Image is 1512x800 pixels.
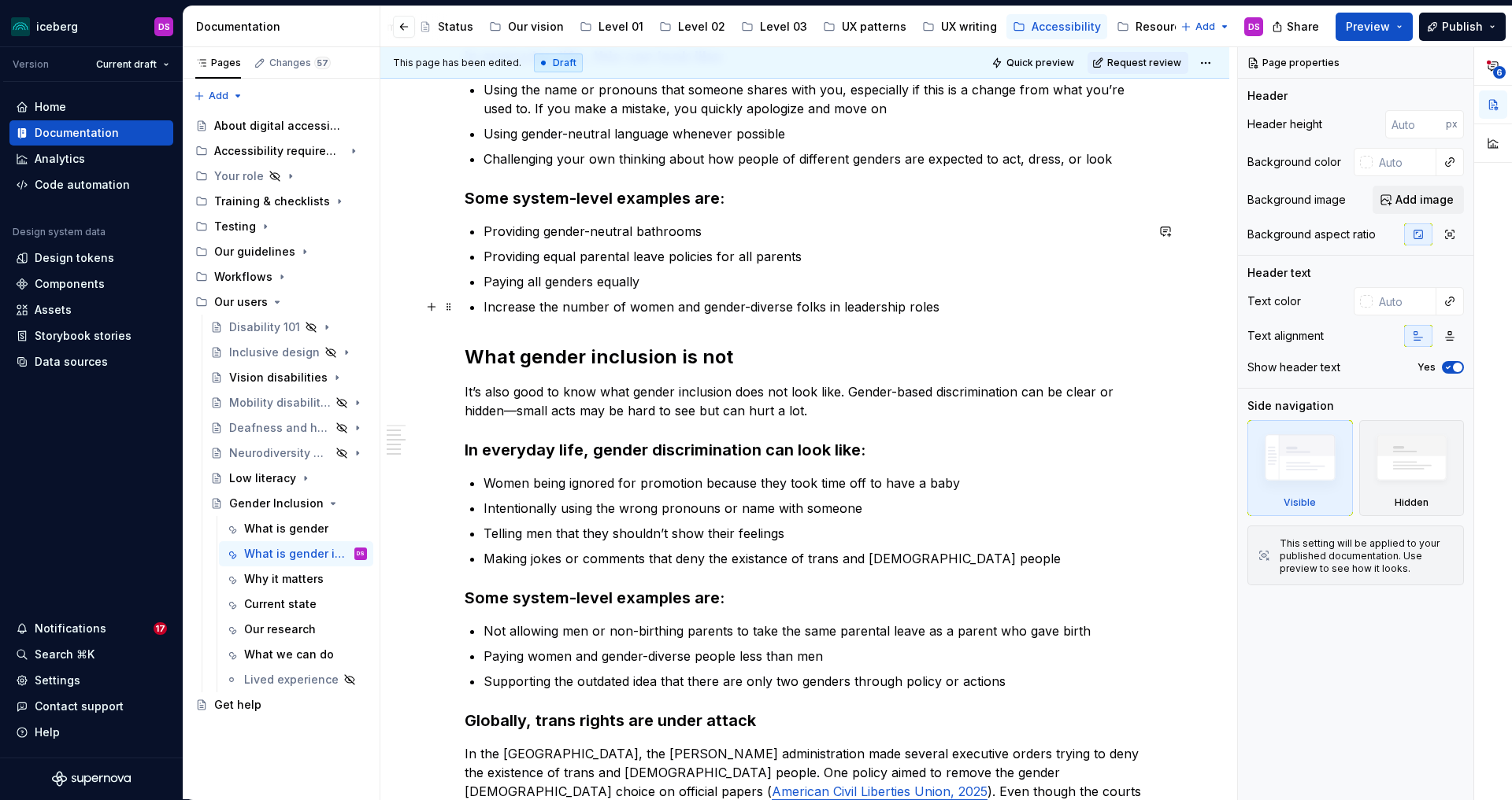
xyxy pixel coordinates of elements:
span: 17 [154,622,167,635]
span: Add [1195,20,1215,33]
span: Publish [1442,19,1483,35]
a: What is gender inclusionDS [219,541,373,566]
button: Current draft [89,53,176,76]
span: 57 [314,57,331,69]
div: Workflows [214,269,272,285]
div: DS [357,546,365,562]
div: Background image [1247,192,1346,208]
button: Request review [1088,52,1188,74]
div: Design system data [13,226,106,238]
div: Help [35,724,60,740]
label: Yes [1417,361,1436,374]
div: Background color [1247,154,1341,170]
div: iceberg [36,19,78,35]
div: Our users [214,294,268,310]
button: Add image [1373,186,1464,214]
div: Page tree [193,11,976,42]
a: Data sources [9,349,173,374]
div: What we can do [244,647,334,662]
a: Neurodiversity & cognitive disabilities [204,441,373,466]
div: Background aspect ratio [1247,227,1376,242]
div: Notifications [35,621,106,636]
span: 6 [1493,66,1506,79]
a: UX writing [916,14,1003,39]
a: Vision disabilities [204,365,373,390]
a: Level 02 [653,14,732,39]
p: Challenging your own thinking about how people of different genders are expected to act, dress, o... [484,149,1145,168]
div: Neurodiversity & cognitive disabilities [229,445,331,461]
a: Components [9,271,173,297]
div: Assets [35,302,72,318]
p: Using gender-neutral language whenever possible [484,124,1145,143]
span: Request review [1107,57,1181,69]
a: Settings [9,668,173,693]
p: Supporting the outdated idea that there are only two genders through policy or actions [484,672,1145,691]
div: Training & checklists [189,189,373,214]
p: Providing equal parental leave policies for all parents [484,247,1145,266]
button: Add [1176,16,1235,38]
div: Pages [195,57,241,69]
div: Version [13,58,49,71]
div: Our vision [508,19,564,35]
div: Draft [534,53,583,72]
span: This page has been edited. [393,57,521,69]
a: UX patterns [817,14,913,39]
p: px [1446,118,1458,131]
div: Your role [214,168,264,184]
button: Publish [1419,13,1506,41]
a: Disability 101 [204,315,373,340]
a: What is gender [219,516,373,541]
div: Components [35,276,105,292]
div: Accessibility requirements [189,138,373,164]
svg: Supernova Logo [52,771,131,787]
div: DS [1248,20,1260,33]
div: Mobility disabilities [229,395,331,411]
div: What is gender inclusion [244,546,351,562]
a: Resources [1110,14,1200,39]
div: Level 03 [760,19,807,35]
div: Accessibility requirements [214,143,344,159]
div: Testing [189,214,373,239]
a: Inclusive design [204,340,373,365]
div: Design tokens [35,250,114,266]
p: Telling men that they shouldn’t show their feelings [484,524,1145,543]
input: Auto [1385,110,1446,138]
div: Gender Inclusion [229,496,324,511]
div: Inclusive design [229,345,320,360]
a: Our research [219,617,373,642]
a: Home [9,94,173,120]
div: Page tree [189,113,373,717]
a: Current state [219,592,373,617]
div: Analytics [35,151,85,167]
div: Resources [1136,19,1194,35]
span: Preview [1346,19,1390,35]
a: Gender Inclusion [204,491,373,516]
div: Documentation [196,19,373,35]
div: Visible [1284,496,1316,509]
div: Level 01 [598,19,643,35]
a: Design tokens [9,245,173,271]
a: Documentation [9,120,173,146]
div: Deafness and hearing disabilities [229,420,331,436]
div: Lived experience [244,672,339,688]
div: Data sources [35,354,108,370]
div: Text color [1247,293,1301,309]
div: Disability 101 [229,319,300,335]
div: UX patterns [842,19,906,35]
div: Hidden [1395,496,1429,509]
a: Code automation [9,172,173,197]
h2: What gender inclusion is not [465,345,1145,370]
div: DS [158,20,170,33]
div: Visible [1247,420,1353,516]
p: Increase the number of women and gender-diverse folks in leadership roles [484,297,1145,316]
button: Search ⌘K [9,642,173,667]
div: Header text [1247,265,1311,281]
button: Add [189,85,248,107]
div: Our users [189,289,373,315]
div: Storybook stories [35,328,132,344]
input: Auto [1373,287,1436,315]
div: Show header text [1247,359,1340,375]
div: UX writing [941,19,997,35]
a: Storybook stories [9,323,173,348]
a: Deafness and hearing disabilities [204,415,373,441]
